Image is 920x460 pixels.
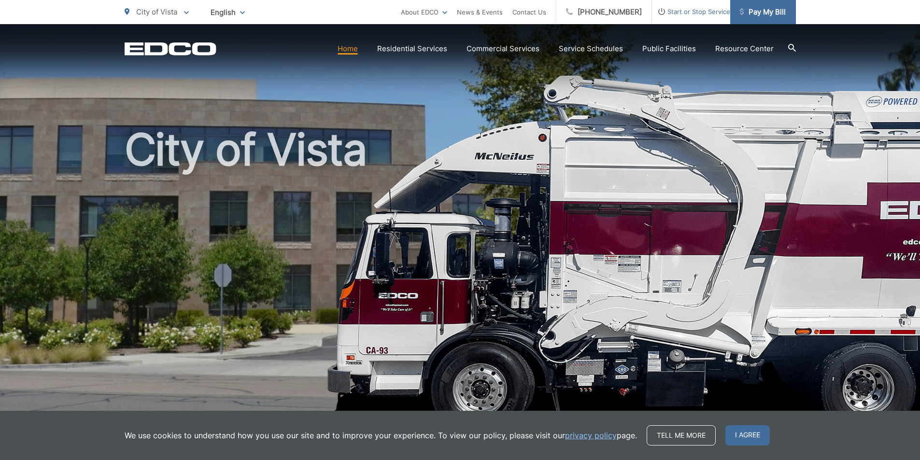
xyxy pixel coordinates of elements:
[125,42,216,56] a: EDCD logo. Return to the homepage.
[377,43,447,55] a: Residential Services
[559,43,623,55] a: Service Schedules
[647,425,716,446] a: Tell me more
[512,6,546,18] a: Contact Us
[125,125,796,431] h1: City of Vista
[715,43,774,55] a: Resource Center
[125,430,637,441] p: We use cookies to understand how you use our site and to improve your experience. To view our pol...
[725,425,770,446] span: I agree
[642,43,696,55] a: Public Facilities
[203,4,252,21] span: English
[565,430,617,441] a: privacy policy
[457,6,503,18] a: News & Events
[467,43,539,55] a: Commercial Services
[401,6,447,18] a: About EDCO
[740,6,786,18] span: Pay My Bill
[136,7,177,16] span: City of Vista
[338,43,358,55] a: Home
